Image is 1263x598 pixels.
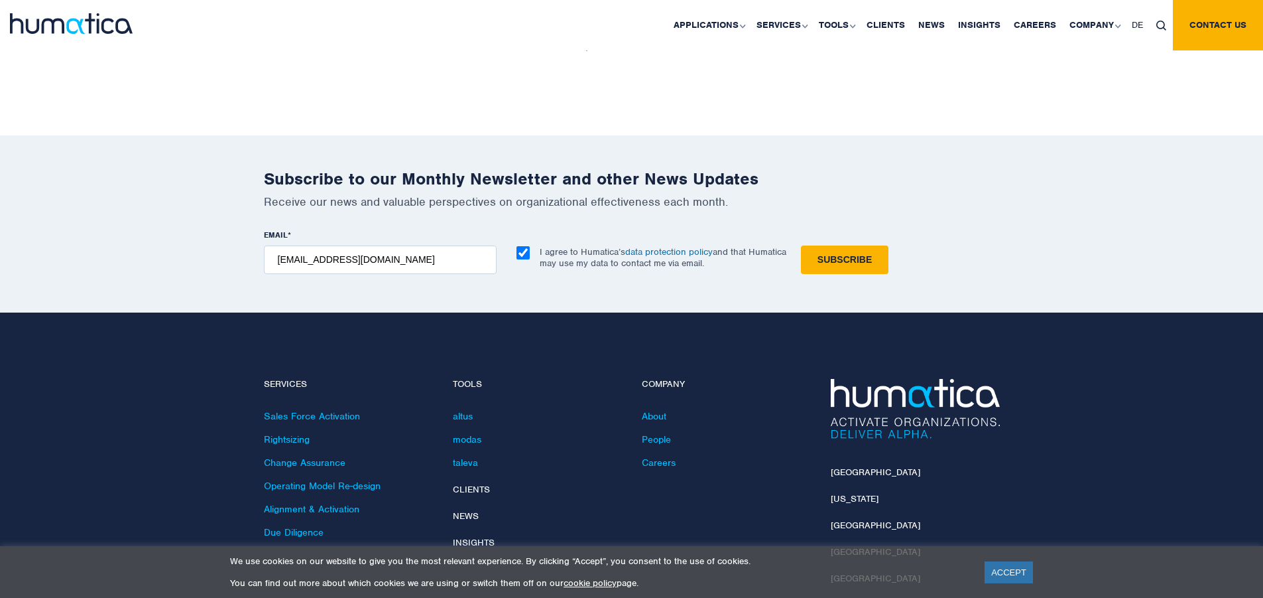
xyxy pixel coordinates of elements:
[625,246,713,258] a: data protection policy
[264,194,1000,209] p: Receive our news and valuable perspectives on organizational effectiveness each month.
[264,457,345,469] a: Change Assurance
[642,379,811,390] h4: Company
[453,510,479,522] a: News
[831,520,920,531] a: [GEOGRAPHIC_DATA]
[453,379,622,390] h4: Tools
[831,467,920,478] a: [GEOGRAPHIC_DATA]
[264,410,360,422] a: Sales Force Activation
[985,561,1033,583] a: ACCEPT
[264,433,310,445] a: Rightsizing
[1132,19,1143,31] span: DE
[540,246,786,269] p: I agree to Humatica’s and that Humatica may use my data to contact me via email.
[264,246,497,274] input: name@company.com
[264,230,288,240] span: EMAIL
[453,537,495,548] a: Insights
[230,556,968,567] p: We use cookies on our website to give you the most relevant experience. By clicking “Accept”, you...
[453,484,490,495] a: Clients
[264,169,1000,189] h2: Subscribe to our Monthly Newsletter and other News Updates
[831,493,878,504] a: [US_STATE]
[264,379,433,390] h4: Services
[453,457,478,469] a: taleva
[801,246,888,274] input: Subscribe
[564,577,617,589] a: cookie policy
[10,13,133,34] img: logo
[453,433,481,445] a: modas
[516,246,530,260] input: I agree to Humatica’sdata protection policyand that Humatica may use my data to contact me via em...
[831,379,1000,439] img: Humatica
[264,480,381,492] a: Operating Model Re-design
[264,526,324,538] a: Due Diligence
[642,457,676,469] a: Careers
[264,503,359,515] a: Alignment & Activation
[642,410,666,422] a: About
[642,433,671,445] a: People
[1156,21,1166,31] img: search_icon
[453,410,473,422] a: altus
[230,577,968,589] p: You can find out more about which cookies we are using or switch them off on our page.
